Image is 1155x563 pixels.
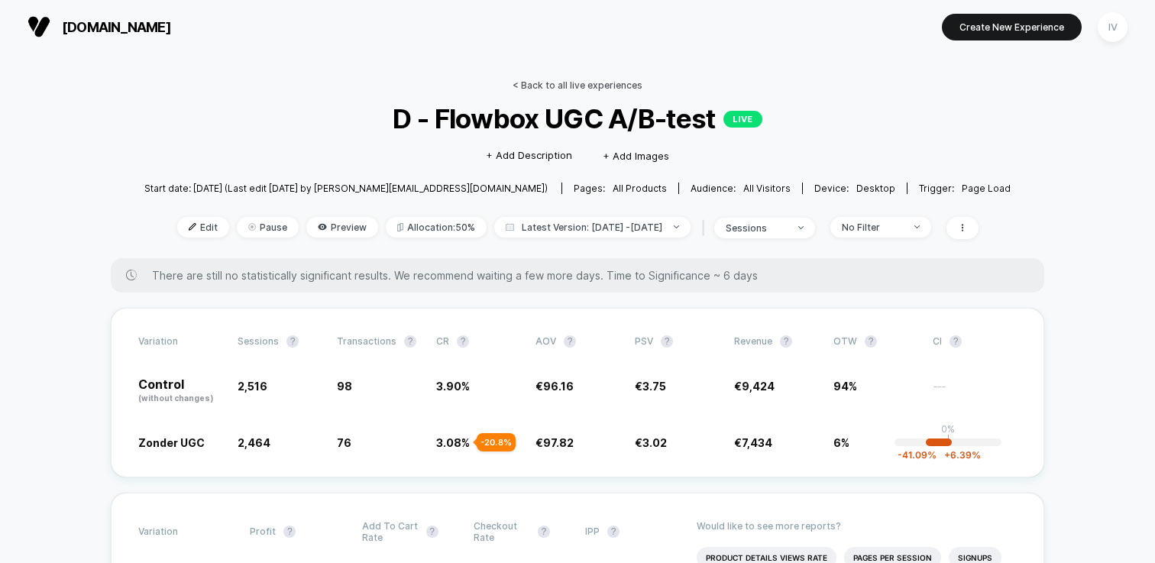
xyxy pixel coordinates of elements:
span: 3.08 % [436,436,470,449]
p: Would like to see more reports? [697,520,1017,532]
p: LIVE [723,111,762,128]
span: AOV [535,335,556,347]
span: € [734,436,772,449]
span: desktop [856,183,895,194]
span: Latest Version: [DATE] - [DATE] [494,217,691,238]
img: rebalance [397,223,403,231]
button: [DOMAIN_NAME] [23,15,176,39]
img: edit [189,223,196,231]
button: ? [286,335,299,348]
span: Page Load [962,183,1011,194]
span: 6% [833,436,849,449]
button: ? [457,335,469,348]
span: 6.39 % [937,449,981,461]
span: 2,516 [238,380,267,393]
span: IPP [585,526,600,537]
span: € [734,380,775,393]
button: ? [283,526,296,538]
span: Variation [138,335,222,348]
button: ? [661,335,673,348]
img: Visually logo [27,15,50,38]
span: All Visitors [743,183,791,194]
button: ? [426,526,438,538]
span: Zonder UGC [138,436,205,449]
span: € [635,380,666,393]
span: 96.16 [543,380,574,393]
span: € [535,380,574,393]
p: 0% [941,423,955,435]
button: ? [607,526,620,538]
span: Start date: [DATE] (Last edit [DATE] by [PERSON_NAME][EMAIL_ADDRESS][DOMAIN_NAME]) [144,183,548,194]
span: | [698,217,714,239]
span: Checkout Rate [474,520,530,543]
img: end [914,225,920,228]
span: Transactions [337,335,396,347]
span: Add To Cart Rate [362,520,419,543]
button: ? [538,526,550,538]
span: € [635,436,667,449]
div: Trigger: [919,183,1011,194]
button: ? [865,335,877,348]
span: 3.02 [642,436,667,449]
button: ? [780,335,792,348]
span: D - Flowbox UGC A/B-test [188,102,967,134]
span: Pause [237,217,299,238]
span: OTW [833,335,917,348]
div: sessions [726,222,787,234]
span: Variation [138,520,222,543]
span: CI [933,335,1017,348]
span: [DOMAIN_NAME] [62,19,171,35]
span: 2,464 [238,436,270,449]
span: 76 [337,436,351,449]
img: end [674,225,679,228]
span: Preview [306,217,378,238]
span: all products [613,183,667,194]
div: Pages: [574,183,667,194]
div: IV [1098,12,1127,42]
span: + Add Description [486,148,572,163]
span: Revenue [734,335,772,347]
p: | [946,435,950,446]
span: Device: [802,183,907,194]
span: Allocation: 50% [386,217,487,238]
span: Edit [177,217,229,238]
span: There are still no statistically significant results. We recommend waiting a few more days . Time... [152,269,1014,282]
button: ? [404,335,416,348]
img: calendar [506,223,514,231]
span: (without changes) [138,393,213,403]
span: -41.09 % [898,449,937,461]
span: + Add Images [603,150,669,162]
span: € [535,436,574,449]
a: < Back to all live experiences [513,79,642,91]
img: end [798,226,804,229]
span: Sessions [238,335,279,347]
div: No Filter [842,222,903,233]
span: 3.75 [642,380,666,393]
span: 3.90 % [436,380,470,393]
div: Audience: [691,183,791,194]
button: ? [950,335,962,348]
button: Create New Experience [942,14,1082,40]
span: 98 [337,380,352,393]
span: CR [436,335,449,347]
div: - 20.8 % [477,433,516,451]
button: ? [564,335,576,348]
button: IV [1093,11,1132,43]
span: Profit [250,526,276,537]
span: + [944,449,950,461]
img: end [248,223,256,231]
span: 7,434 [742,436,772,449]
p: Control [138,378,222,404]
span: 9,424 [742,380,775,393]
span: --- [933,382,1017,404]
span: PSV [635,335,653,347]
span: 94% [833,380,857,393]
span: 97.82 [543,436,574,449]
